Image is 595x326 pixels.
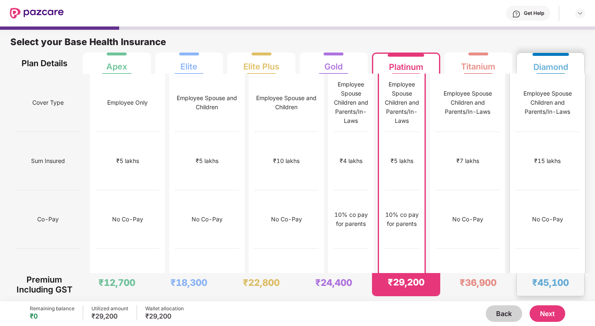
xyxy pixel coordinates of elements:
div: Titanium [461,55,495,72]
div: ₹0 [30,312,74,320]
div: ₹22,800 [243,277,280,288]
div: Wallet allocation [145,305,184,312]
div: ₹10 lakhs [273,156,300,165]
button: Next [530,305,565,322]
button: Back [486,305,522,322]
div: Diamond [533,55,568,72]
div: ₹7 lakhs [456,156,479,165]
div: ₹24,400 [315,277,352,288]
div: Employee Spouse Children and Parents/In-Laws [333,80,368,125]
span: Sum Insured [31,153,65,169]
div: Elite [180,55,197,72]
div: Employee Spouse Children and Parents/In-Laws [384,80,419,125]
div: Premium Including GST [16,273,73,296]
div: 10% co pay for parents [384,210,419,228]
div: No Co-Pay [452,215,483,224]
div: ₹15 lakhs [534,156,561,165]
div: Employee Only [107,98,148,107]
div: No Co-Pay [112,215,143,224]
div: ₹29,200 [145,312,184,320]
div: ₹12,700 [98,277,135,288]
span: Normal Room Rent [23,270,73,285]
img: New Pazcare Logo [10,8,64,19]
div: ₹45,100 [532,277,569,288]
div: Select your Base Health Insurance [10,36,585,53]
img: svg+xml;base64,PHN2ZyBpZD0iSGVscC0zMngzMiIgeG1sbnM9Imh0dHA6Ly93d3cudzMub3JnLzIwMDAvc3ZnIiB3aWR0aD... [512,10,521,18]
div: No Co-Pay [532,215,563,224]
div: No Co-Pay [192,215,223,224]
div: ₹18,300 [170,277,207,288]
div: No Co-Pay [271,215,302,224]
div: 10% co pay for parents [333,210,368,228]
div: Elite Plus [243,55,279,72]
img: svg+xml;base64,PHN2ZyBpZD0iRHJvcGRvd24tMzJ4MzIiIHhtbG5zPSJodHRwOi8vd3d3LnczLm9yZy8yMDAwL3N2ZyIgd2... [577,10,583,17]
div: Platinum [389,55,423,72]
div: Apex [106,55,127,72]
div: Plan Details [16,53,73,74]
div: Employee Spouse and Children [175,93,239,112]
div: ₹29,200 [388,276,425,288]
div: ₹5 lakhs [116,156,139,165]
div: ₹36,900 [460,277,497,288]
div: Gold [324,55,343,72]
div: Employee Spouse and Children [254,93,319,112]
div: ₹4 lakhs [340,156,362,165]
div: ₹29,200 [91,312,128,320]
span: Cover Type [32,95,64,110]
div: Employee Spouse Children and Parents/In-Laws [515,89,580,116]
div: Remaining balance [30,305,74,312]
div: Utilized amount [91,305,128,312]
div: ₹5 lakhs [391,156,413,165]
div: Employee Spouse Children and Parents/In-Laws [435,89,500,116]
span: Co-Pay [37,211,59,227]
div: Get Help [524,10,544,17]
div: ₹5 lakhs [196,156,218,165]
